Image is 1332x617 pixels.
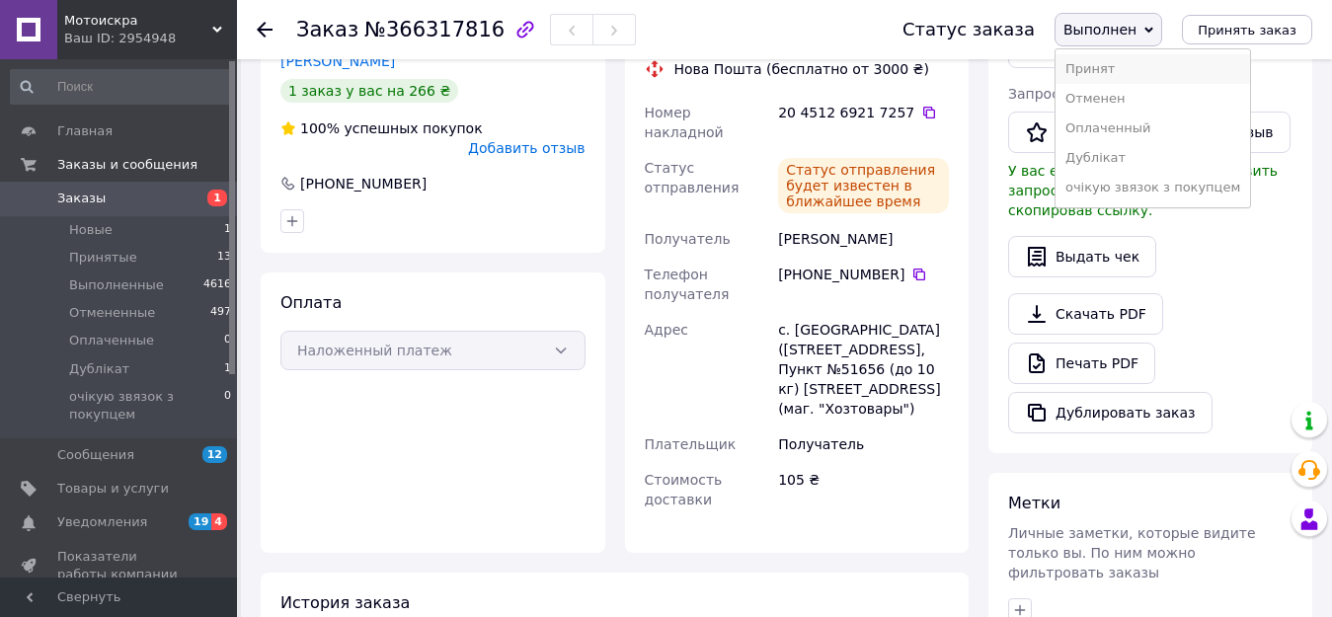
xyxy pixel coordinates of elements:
[1056,54,1250,84] li: Принят
[64,30,237,47] div: Ваш ID: 2954948
[280,593,410,612] span: История заказа
[778,265,949,284] div: [PHONE_NUMBER]
[69,276,164,294] span: Выполненные
[1008,343,1155,384] a: Печать PDF
[1198,23,1296,38] span: Принять заказ
[1056,173,1250,202] li: очікую звязок з покупцем
[1056,114,1250,143] li: Оплаченный
[210,304,231,322] span: 497
[645,267,730,302] span: Телефон получателя
[69,388,224,424] span: очікую звязок з покупцем
[57,446,134,464] span: Сообщения
[69,221,113,239] span: Новые
[57,156,197,174] span: Заказы и сообщения
[1008,525,1256,580] span: Личные заметки, которые видите только вы. По ним можно фильтровать заказы
[280,53,395,69] a: [PERSON_NAME]
[1008,293,1163,335] a: Скачать PDF
[774,426,953,462] div: Получатель
[217,249,231,267] span: 13
[468,140,585,156] span: Добавить отзыв
[57,122,113,140] span: Главная
[669,59,934,79] div: Нова Пошта (бесплатно от 3000 ₴)
[280,293,342,312] span: Оплата
[645,231,731,247] span: Получатель
[645,322,688,338] span: Адрес
[1182,15,1312,44] button: Принять заказ
[1008,494,1060,512] span: Метки
[57,548,183,583] span: Показатели работы компании
[774,221,953,257] div: [PERSON_NAME]
[57,480,169,498] span: Товары и услуги
[645,472,723,507] span: Стоимость доставки
[57,513,147,531] span: Уведомления
[69,332,154,349] span: Оплаченные
[645,436,737,452] span: Плательщик
[1056,143,1250,173] li: Дублікат
[1008,163,1278,218] span: У вас есть 30 дней, чтобы отправить запрос на отзыв покупателю, скопировав ссылку.
[902,20,1035,39] div: Статус заказа
[57,190,106,207] span: Заказы
[189,513,211,530] span: 19
[300,120,340,136] span: 100%
[1008,236,1156,277] button: Выдать чек
[645,160,740,195] span: Статус отправления
[298,174,429,193] div: [PHONE_NUMBER]
[1008,392,1213,433] button: Дублировать заказ
[69,304,155,322] span: Отмененные
[69,360,129,378] span: Дублікат
[224,332,231,349] span: 0
[207,190,227,206] span: 1
[64,12,212,30] span: Мотоискра
[202,446,227,463] span: 12
[1056,84,1250,114] li: Отменен
[774,312,953,426] div: с. [GEOGRAPHIC_DATA] ([STREET_ADDRESS], Пункт №51656 (до 10 кг) [STREET_ADDRESS] (маг. "Хозтовары")
[224,360,231,378] span: 1
[1063,22,1136,38] span: Выполнен
[1008,86,1238,102] span: Запрос на отзыв про компанию
[69,249,137,267] span: Принятые
[257,20,273,39] div: Вернуться назад
[224,388,231,424] span: 0
[778,103,949,122] div: 20 4512 6921 7257
[1008,112,1291,153] button: Скопировать запрос на отзыв
[224,221,231,239] span: 1
[280,118,483,138] div: успешных покупок
[10,69,233,105] input: Поиск
[211,513,227,530] span: 4
[778,158,949,213] div: Статус отправления будет известен в ближайшее время
[280,79,458,103] div: 1 заказ у вас на 266 ₴
[645,105,724,140] span: Номер накладной
[774,462,953,517] div: 105 ₴
[296,18,358,41] span: Заказ
[364,18,505,41] span: №366317816
[203,276,231,294] span: 4616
